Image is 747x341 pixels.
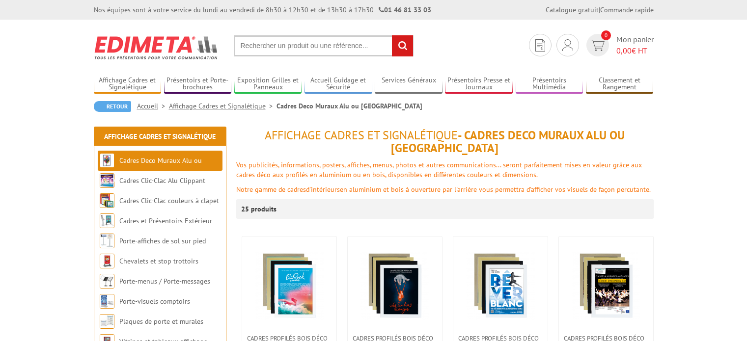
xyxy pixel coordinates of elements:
font: d'intérieurs [306,185,340,194]
a: Cadres Deco Muraux Alu ou [GEOGRAPHIC_DATA] [100,156,202,185]
a: devis rapide 0 Mon panier 0,00€ HT [584,34,654,56]
img: Porte-affiches de sol sur pied [100,234,114,248]
a: Cadres Clic-Clac couleurs à clapet [119,196,219,205]
a: Affichage Cadres et Signalétique [94,76,162,92]
span: 0,00 [616,46,632,55]
div: Nos équipes sont à votre service du lundi au vendredi de 8h30 à 12h30 et de 13h30 à 17h30 [94,5,431,15]
li: Cadres Deco Muraux Alu ou [GEOGRAPHIC_DATA] [277,101,422,111]
a: Accueil [137,102,169,110]
img: Cadres et Présentoirs Extérieur [100,213,114,228]
a: Présentoirs Presse et Journaux [445,76,513,92]
img: Edimeta [94,29,219,66]
a: Classement et Rangement [586,76,654,92]
font: Notre gamme de cadres [236,185,306,194]
img: Cadres Deco Muraux Alu ou Bois [100,153,114,168]
a: Porte-affiches de sol sur pied [119,236,206,245]
a: Commande rapide [600,5,654,14]
a: Présentoirs et Porte-brochures [164,76,232,92]
a: Accueil Guidage et Sécurité [304,76,372,92]
img: devis rapide [562,39,573,51]
a: Catalogue gratuit [546,5,599,14]
strong: 01 46 81 33 03 [379,5,431,14]
img: Cadres Profilés Bois Déco 50 x 70 cm [466,251,535,320]
a: Plaques de porte et murales [119,317,203,326]
img: devis rapide [535,39,545,52]
img: Plaques de porte et murales [100,314,114,329]
a: Porte-visuels comptoirs [119,297,190,306]
a: Exposition Grilles et Panneaux [234,76,302,92]
a: Retour [94,101,131,112]
span: 0 [601,30,611,40]
input: rechercher [392,35,413,56]
img: Cadres Profilés Bois Déco 60 x 80 cm [572,251,640,320]
a: Affichage Cadres et Signalétique [169,102,277,110]
img: Cadres Profilés Bois Déco 30 x 40 cm [255,251,324,320]
a: Cadres Clic-Clac Alu Clippant [119,176,205,185]
img: Cadres Profilés Bois Déco 40 x 60 cm [360,251,429,320]
a: Cadres et Présentoirs Extérieur [119,216,212,225]
span: € HT [616,45,654,56]
font: Vos publicités, informations, posters, affiches, menus, photos et autres communications... seront... [236,160,642,179]
img: Porte-menus / Porte-messages [100,274,114,289]
a: Présentoirs Multimédia [516,76,583,92]
font: en aluminium et bois à ouverture par l'arrière vous permettra d’afficher vos visuels de façon per... [340,185,651,194]
h1: - Cadres Deco Muraux Alu ou [GEOGRAPHIC_DATA] [236,129,654,155]
a: Porte-menus / Porte-messages [119,277,210,286]
input: Rechercher un produit ou une référence... [234,35,414,56]
span: Affichage Cadres et Signalétique [265,128,458,143]
div: | [546,5,654,15]
img: devis rapide [590,40,605,51]
img: Porte-visuels comptoirs [100,294,114,309]
img: Chevalets et stop trottoirs [100,254,114,268]
img: Cadres Clic-Clac couleurs à clapet [100,193,114,208]
a: Services Généraux [375,76,443,92]
p: 25 produits [241,199,278,219]
a: Chevalets et stop trottoirs [119,257,198,265]
span: Mon panier [616,34,654,56]
a: Affichage Cadres et Signalétique [104,132,216,141]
